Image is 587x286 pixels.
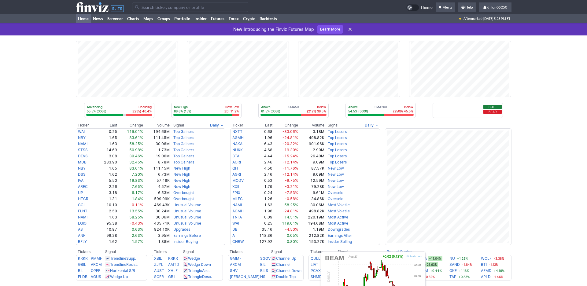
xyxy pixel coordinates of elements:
[91,268,101,273] a: OPER
[348,109,368,113] p: 54.5% (3000)
[143,208,170,214] td: 30.24M
[78,166,86,170] a: NBY
[393,105,413,109] p: Below
[132,184,143,189] span: 7.65%
[328,203,350,207] a: Most Volatile
[143,214,170,220] td: 30.06M
[311,262,318,267] a: LIAT
[232,166,238,170] a: QH
[298,208,325,214] td: 498.82K
[143,239,170,245] td: 1.38M
[78,190,83,195] a: UP
[105,14,125,23] a: Screener
[78,221,87,226] a: LQIG
[307,109,326,113] p: (2121) 38.5%
[328,141,347,146] a: Top Losers
[252,141,273,147] td: 6.43
[298,196,325,202] td: 34.86K
[449,255,455,262] a: NU
[260,105,327,114] div: SMA50
[78,160,87,164] a: MDB
[154,262,163,267] a: ZJYL
[481,262,487,268] a: BTI
[483,105,502,109] button: Bull
[78,196,88,201] a: HTCR
[132,233,143,238] span: 2.63%
[252,178,273,184] td: 0.52
[230,122,252,128] th: Ticker
[173,190,194,195] a: Overbought
[96,178,117,184] td: 5.50
[143,153,170,159] td: 19.06M
[168,268,178,273] a: XHLF
[298,122,325,128] th: Volume
[328,209,350,213] a: Most Volatile
[252,233,273,239] td: 118.36
[230,262,241,267] a: ARCM
[232,209,244,213] a: AGMH
[188,268,209,273] a: TriangleAsc.
[174,109,191,113] p: 88.8% (159)
[209,14,227,23] a: Futures
[155,14,172,23] a: Groups
[298,202,325,208] td: 30.06M
[276,274,296,279] a: Double Top
[328,172,344,177] a: New Low
[449,262,460,268] a: SAND
[223,105,239,109] p: New Low
[173,196,194,201] a: Overbought
[227,14,241,23] a: Forex
[252,239,273,245] td: 127.92
[96,214,117,220] td: 1.63
[188,262,211,267] a: Wedge Down
[78,178,83,183] a: IVA
[173,178,190,183] a: New High
[78,148,88,152] a: STSS
[78,262,86,267] a: GBIL
[130,203,143,207] span: -0.11%
[298,147,325,153] td: 2.90M
[232,184,239,189] a: XXII
[173,160,194,164] a: Top Gainers
[232,172,241,177] a: AGRI
[110,262,138,267] a: TrendlineResist.
[298,159,325,165] td: 9.09M
[276,262,290,267] a: Channel
[328,233,352,238] a: Earnings After
[143,171,170,178] td: 6.73M
[284,203,298,207] span: 58.25%
[328,129,347,134] a: Top Losers
[173,233,201,238] a: Earnings Before
[129,215,143,219] span: 58.25%
[298,220,325,226] td: 194.68M
[233,27,244,32] span: New:
[173,135,194,140] a: Top Gainers
[284,215,298,219] span: 14.51%
[483,110,502,114] button: Bear
[406,4,433,11] a: Theme
[252,196,273,202] td: 1.26
[436,2,455,12] a: Alerts
[96,184,117,190] td: 2.26
[110,262,126,267] span: Trendline
[96,165,117,171] td: 1.65
[154,256,162,261] a: XBIL
[78,227,83,232] a: AS
[298,128,325,135] td: 3.18M
[479,2,511,12] a: dillon05250
[143,226,170,233] td: 924.10K
[328,135,347,140] a: Top Losers
[252,128,273,135] td: 0.68
[363,122,380,128] button: Signals interval
[96,147,117,153] td: 14.69
[129,178,143,183] span: 19.83%
[78,274,87,279] a: FLDB
[282,221,298,226] span: 119.01%
[232,233,235,238] a: A
[282,209,298,213] span: -24.81%
[78,135,86,140] a: NBY
[285,190,298,195] span: -7.53%
[96,122,117,128] th: Last
[298,226,325,233] td: 1.19M
[132,172,143,177] span: 7.20%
